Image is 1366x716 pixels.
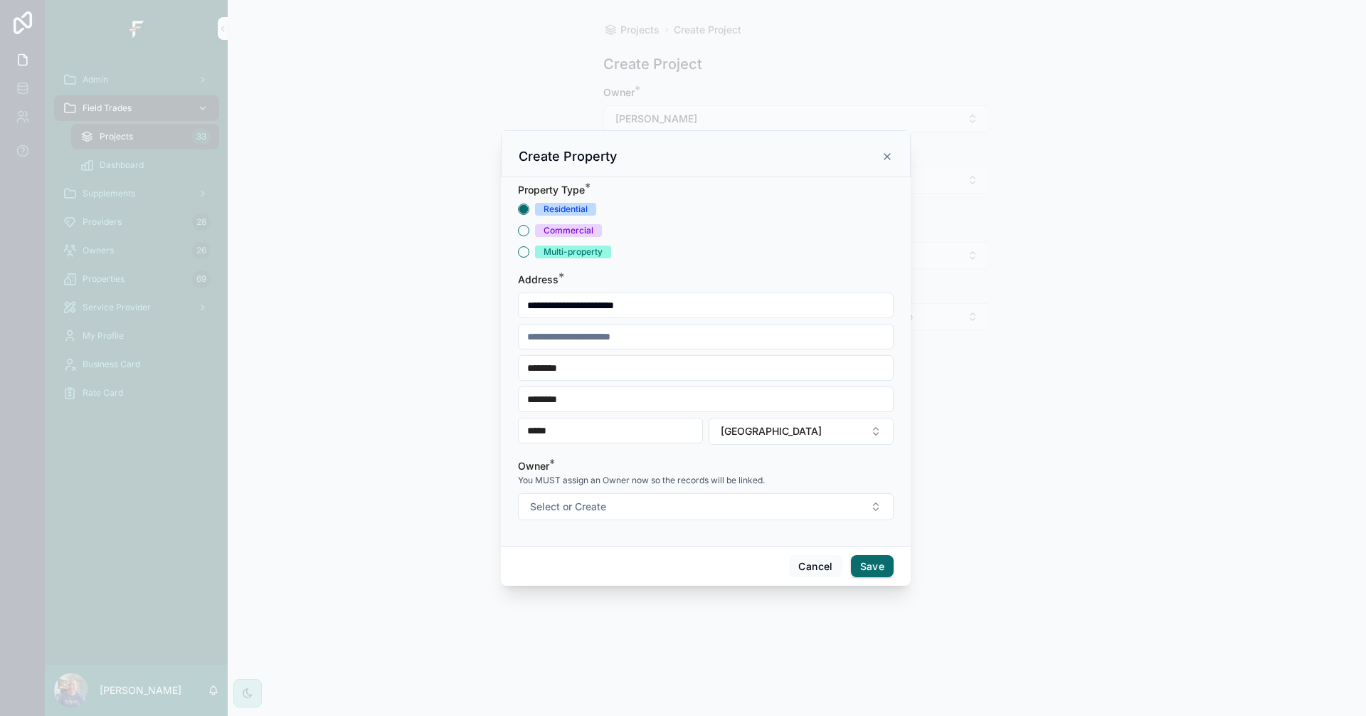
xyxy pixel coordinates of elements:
[518,493,894,520] button: Select Button
[789,555,842,578] button: Cancel
[530,500,606,514] span: Select or Create
[519,148,617,165] h3: Create Property
[721,424,822,438] span: [GEOGRAPHIC_DATA]
[709,418,894,445] button: Select Button
[518,475,765,486] span: You MUST assign an Owner now so the records will be linked.
[544,246,603,258] div: Multi-property
[851,555,894,578] button: Save
[544,203,588,216] div: Residential
[544,224,593,237] div: Commercial
[518,273,558,285] span: Address
[518,184,585,196] span: Property Type
[518,460,549,472] span: Owner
